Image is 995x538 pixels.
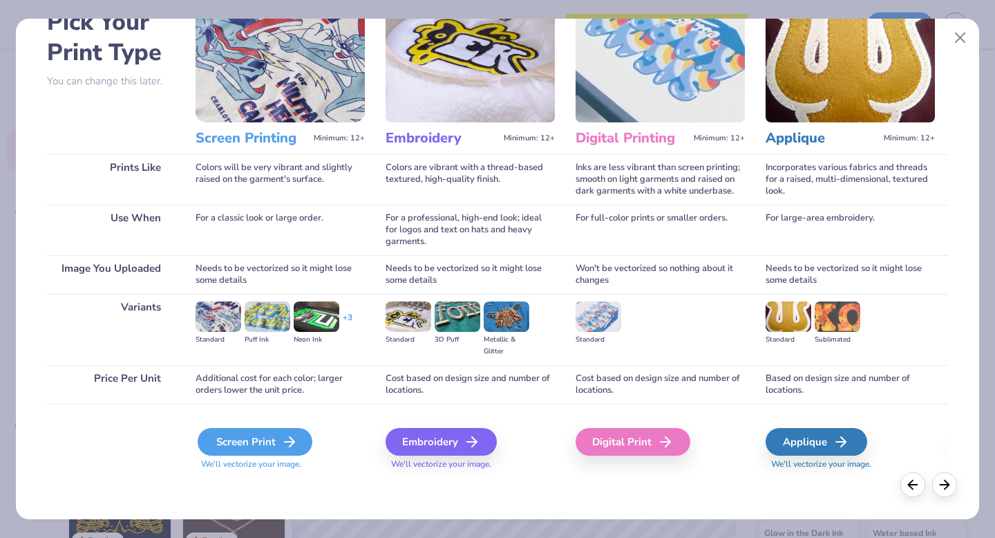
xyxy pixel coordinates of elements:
[435,302,480,332] img: 3D Puff
[386,334,431,346] div: Standard
[343,312,352,335] div: + 3
[196,458,365,470] span: We'll vectorize your image.
[947,25,974,51] button: Close
[47,75,175,87] p: You can change this later.
[766,302,811,332] img: Standard
[196,365,365,404] div: Additional cost for each color; larger orders lower the unit price.
[576,365,745,404] div: Cost based on design size and number of locations.
[576,334,621,346] div: Standard
[766,154,935,205] div: Incorporates various fabrics and threads for a raised, multi-dimensional, textured look.
[386,129,498,147] h3: Embroidery
[245,302,290,332] img: Puff Ink
[196,205,365,255] div: For a classic look or large order.
[294,302,339,332] img: Neon Ink
[47,154,175,205] div: Prints Like
[766,129,878,147] h3: Applique
[576,205,745,255] div: For full-color prints or smaller orders.
[314,133,365,143] span: Minimum: 12+
[196,334,241,346] div: Standard
[245,334,290,346] div: Puff Ink
[386,154,555,205] div: Colors are vibrant with a thread-based textured, high-quality finish.
[386,428,497,456] div: Embroidery
[815,334,860,346] div: Sublimated
[386,458,555,470] span: We'll vectorize your image.
[484,334,529,358] div: Metallic & Glitter
[386,302,431,332] img: Standard
[576,154,745,205] div: Inks are less vibrant than screen printing; smooth on light garments and raised on dark garments ...
[766,365,935,404] div: Based on design size and number of locations.
[766,255,935,294] div: Needs to be vectorized so it might lose some details
[766,458,935,470] span: We'll vectorize your image.
[766,334,811,346] div: Standard
[47,365,175,404] div: Price Per Unit
[694,133,745,143] span: Minimum: 12+
[386,205,555,255] div: For a professional, high-end look; ideal for logos and text on hats and heavy garments.
[198,428,312,456] div: Screen Print
[576,302,621,332] img: Standard
[196,302,241,332] img: Standard
[196,255,365,294] div: Needs to be vectorized so it might lose some details
[884,133,935,143] span: Minimum: 12+
[484,302,529,332] img: Metallic & Glitter
[196,154,365,205] div: Colors will be very vibrant and slightly raised on the garment's surface.
[504,133,555,143] span: Minimum: 12+
[386,365,555,404] div: Cost based on design size and number of locations.
[196,129,308,147] h3: Screen Printing
[47,255,175,294] div: Image You Uploaded
[47,7,175,68] h2: Pick Your Print Type
[766,428,867,456] div: Applique
[47,205,175,255] div: Use When
[766,205,935,255] div: For large-area embroidery.
[576,255,745,294] div: Won't be vectorized so nothing about it changes
[576,428,690,456] div: Digital Print
[386,255,555,294] div: Needs to be vectorized so it might lose some details
[47,294,175,365] div: Variants
[815,302,860,332] img: Sublimated
[435,334,480,346] div: 3D Puff
[294,334,339,346] div: Neon Ink
[576,129,688,147] h3: Digital Printing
